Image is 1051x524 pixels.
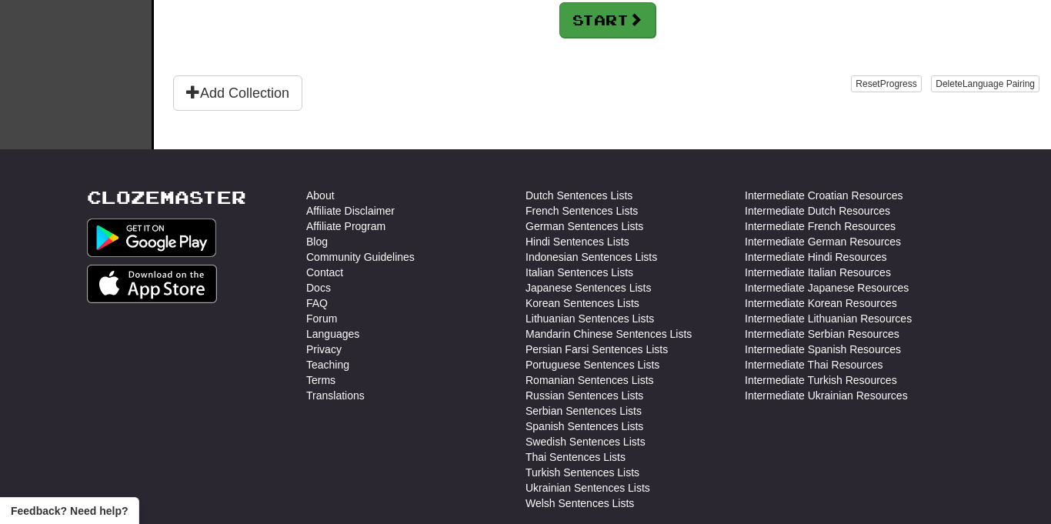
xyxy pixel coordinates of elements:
a: Romanian Sentences Lists [525,372,654,388]
a: Languages [306,326,359,342]
a: Intermediate Croatian Resources [745,188,903,203]
a: Intermediate Spanish Resources [745,342,901,357]
a: German Sentences Lists [525,219,643,234]
span: Language Pairing [963,78,1035,89]
a: FAQ [306,295,328,311]
a: Mandarin Chinese Sentences Lists [525,326,692,342]
img: Get it on Google Play [87,219,216,257]
a: Dutch Sentences Lists [525,188,632,203]
a: Spanish Sentences Lists [525,419,643,434]
a: Clozemaster [87,188,246,207]
a: Intermediate Serbian Resources [745,326,899,342]
a: Teaching [306,357,349,372]
a: Contact [306,265,343,280]
a: Affiliate Program [306,219,385,234]
a: Intermediate German Resources [745,234,901,249]
a: Japanese Sentences Lists [525,280,651,295]
button: Add Collection [173,75,302,111]
a: Swedish Sentences Lists [525,434,646,449]
a: Affiliate Disclaimer [306,203,395,219]
a: Intermediate Italian Resources [745,265,891,280]
a: Hindi Sentences Lists [525,234,629,249]
a: Indonesian Sentences Lists [525,249,657,265]
a: Intermediate Hindi Resources [745,249,886,265]
a: Translations [306,388,365,403]
a: Ukrainian Sentences Lists [525,480,650,496]
a: Intermediate Lithuanian Resources [745,311,912,326]
a: Forum [306,311,337,326]
button: ResetProgress [851,75,921,92]
button: Start [559,2,656,38]
a: Docs [306,280,331,295]
a: Russian Sentences Lists [525,388,643,403]
span: Open feedback widget [11,503,128,519]
a: Intermediate Japanese Resources [745,280,909,295]
button: DeleteLanguage Pairing [931,75,1039,92]
img: Get it on App Store [87,265,217,303]
a: Intermediate Korean Resources [745,295,897,311]
a: Portuguese Sentences Lists [525,357,659,372]
a: Terms [306,372,335,388]
a: Intermediate Ukrainian Resources [745,388,908,403]
a: French Sentences Lists [525,203,638,219]
a: Persian Farsi Sentences Lists [525,342,668,357]
a: Korean Sentences Lists [525,295,639,311]
a: Community Guidelines [306,249,415,265]
a: Italian Sentences Lists [525,265,633,280]
a: Intermediate Dutch Resources [745,203,890,219]
a: Intermediate Thai Resources [745,357,883,372]
a: Blog [306,234,328,249]
a: About [306,188,335,203]
a: Intermediate Turkish Resources [745,372,897,388]
a: Privacy [306,342,342,357]
a: Lithuanian Sentences Lists [525,311,654,326]
a: Serbian Sentences Lists [525,403,642,419]
a: Welsh Sentences Lists [525,496,634,511]
a: Turkish Sentences Lists [525,465,639,480]
span: Progress [880,78,917,89]
a: Thai Sentences Lists [525,449,626,465]
a: Intermediate French Resources [745,219,896,234]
